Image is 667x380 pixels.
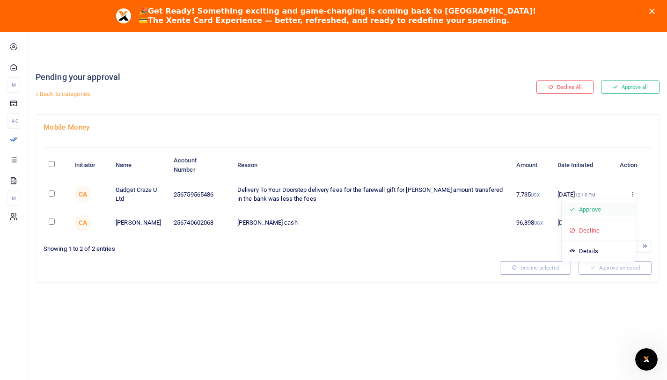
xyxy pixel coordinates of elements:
td: Gadget Craze U Ltd [110,180,169,209]
div: Showing 1 to 2 of 2 entries [44,239,344,254]
td: 256759565486 [169,180,232,209]
h4: Pending your approval [36,72,449,82]
td: [DATE] [552,209,614,236]
small: UGX [534,220,543,226]
button: Approve all [601,80,660,94]
td: [PERSON_NAME] [110,209,169,236]
th: Action: activate to sort column ascending [614,151,652,180]
b: The Xente Card Experience — better, refreshed, and ready to redefine your spending. [148,16,509,25]
small: 12:10 PM [575,192,595,197]
a: Details [562,245,636,258]
li: M [7,190,20,206]
h4: Mobile Money [44,122,652,132]
li: Ac [7,113,20,129]
td: [DATE] [552,180,614,209]
div: Close [649,8,659,14]
th: Name: activate to sort column ascending [110,151,169,180]
th: : activate to sort column descending [44,151,69,180]
a: Approve [562,203,636,216]
span: Catherine Ainomugisha [74,186,91,203]
div: 🎉 💳 [139,7,536,25]
th: Account Number: activate to sort column ascending [169,151,232,180]
th: Initiator: activate to sort column ascending [69,151,110,180]
button: Decline All [536,80,594,94]
iframe: Intercom live chat [635,348,658,371]
td: Delivery To Your Doorstep delivery fees for the farewall gift for [PERSON_NAME] amount transfered... [232,180,511,209]
td: 256740602068 [169,209,232,236]
th: Amount: activate to sort column ascending [511,151,552,180]
td: [PERSON_NAME] cash [232,209,511,236]
td: 7,735 [511,180,552,209]
li: M [7,77,20,93]
b: Get Ready! Something exciting and game-changing is coming back to [GEOGRAPHIC_DATA]! [148,7,536,15]
th: Date Initiated: activate to sort column ascending [552,151,614,180]
th: Reason: activate to sort column ascending [232,151,511,180]
span: Catherine Ainomugisha [74,214,91,231]
a: Back to categories [33,86,449,102]
small: UGX [531,192,540,197]
td: 96,898 [511,209,552,236]
a: Decline [562,224,636,237]
img: Profile image for Aceng [116,8,131,23]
